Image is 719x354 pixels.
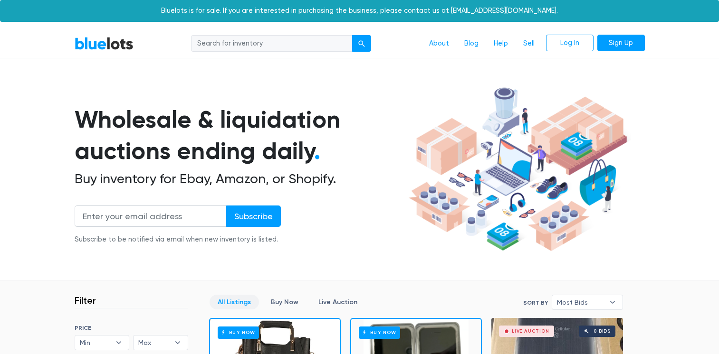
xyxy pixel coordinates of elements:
h3: Filter [75,295,96,306]
input: Subscribe [226,205,281,227]
div: Subscribe to be notified via email when new inventory is listed. [75,234,281,245]
a: Blog [457,35,486,53]
a: Buy Now [263,295,307,309]
input: Search for inventory [191,35,353,52]
a: BlueLots [75,37,134,50]
b: ▾ [168,335,188,350]
div: 0 bids [594,329,611,334]
a: Help [486,35,516,53]
a: All Listings [210,295,259,309]
div: Live Auction [512,329,549,334]
input: Enter your email address [75,205,227,227]
h2: Buy inventory for Ebay, Amazon, or Shopify. [75,171,405,187]
b: ▾ [603,295,623,309]
h6: Buy Now [359,326,400,338]
h1: Wholesale & liquidation auctions ending daily [75,104,405,167]
h6: Buy Now [218,326,259,338]
a: About [422,35,457,53]
span: Most Bids [557,295,604,309]
label: Sort By [523,298,548,307]
h6: PRICE [75,325,188,331]
b: ▾ [109,335,129,350]
a: Log In [546,35,594,52]
span: Min [80,335,111,350]
img: hero-ee84e7d0318cb26816c560f6b4441b76977f77a177738b4e94f68c95b2b83dbb.png [405,83,631,256]
a: Sign Up [597,35,645,52]
a: Sell [516,35,542,53]
span: . [314,137,320,165]
a: Live Auction [310,295,365,309]
span: Max [138,335,170,350]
